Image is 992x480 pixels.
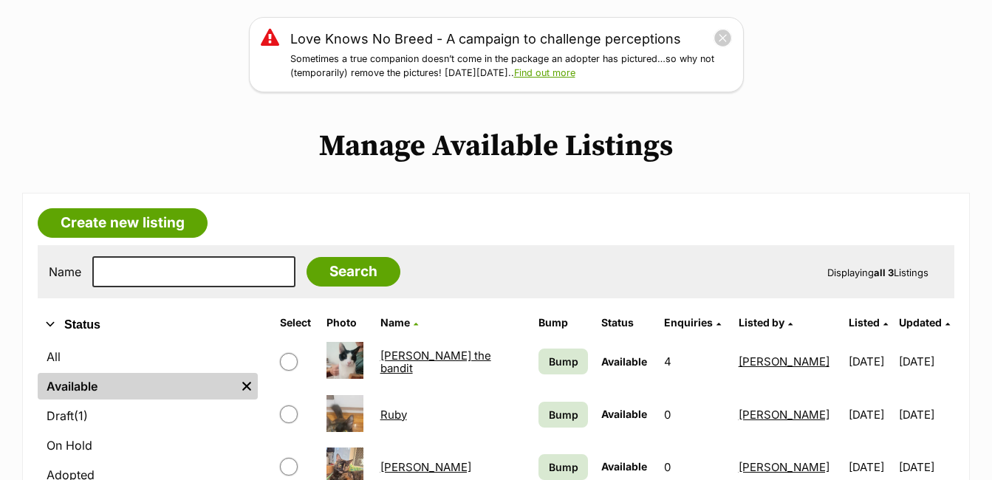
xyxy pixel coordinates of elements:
[38,373,236,400] a: Available
[874,267,894,278] strong: all 3
[326,342,363,379] img: Pepe the bandit
[739,354,829,368] a: [PERSON_NAME]
[601,460,647,473] span: Available
[549,459,578,475] span: Bump
[595,311,657,335] th: Status
[49,265,81,278] label: Name
[538,402,588,428] a: Bump
[849,316,880,329] span: Listed
[899,316,942,329] span: Updated
[739,316,784,329] span: Listed by
[307,257,400,287] input: Search
[549,354,578,369] span: Bump
[899,336,953,387] td: [DATE]
[380,408,407,422] a: Ruby
[38,432,258,459] a: On Hold
[849,316,888,329] a: Listed
[290,29,681,49] a: Love Knows No Breed - A campaign to challenge perceptions
[664,316,721,329] a: Enquiries
[274,311,320,335] th: Select
[74,407,88,425] span: (1)
[664,316,713,329] span: translation missing: en.admin.listings.index.attributes.enquiries
[549,407,578,422] span: Bump
[290,52,732,80] p: Sometimes a true companion doesn’t come in the package an adopter has pictured…so why not (tempor...
[321,311,372,335] th: Photo
[843,389,897,440] td: [DATE]
[514,67,575,78] a: Find out more
[538,454,588,480] a: Bump
[380,316,410,329] span: Name
[658,336,731,387] td: 4
[538,349,588,374] a: Bump
[827,267,928,278] span: Displaying Listings
[843,336,897,387] td: [DATE]
[739,408,829,422] a: [PERSON_NAME]
[533,311,594,335] th: Bump
[380,316,418,329] a: Name
[601,408,647,420] span: Available
[739,316,793,329] a: Listed by
[380,460,471,474] a: [PERSON_NAME]
[38,343,258,370] a: All
[658,389,731,440] td: 0
[38,315,258,335] button: Status
[38,208,208,238] a: Create new listing
[38,402,258,429] a: Draft
[380,349,491,375] a: [PERSON_NAME] the bandit
[899,389,953,440] td: [DATE]
[601,355,647,368] span: Available
[714,29,732,47] button: close
[899,316,950,329] a: Updated
[739,460,829,474] a: [PERSON_NAME]
[236,373,258,400] a: Remove filter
